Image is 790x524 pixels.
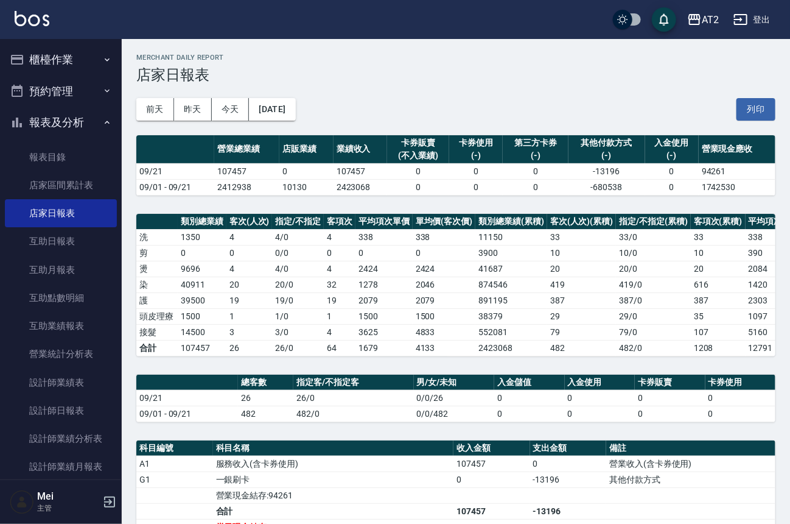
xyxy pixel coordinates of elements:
[5,171,117,199] a: 店家區間累計表
[293,406,413,422] td: 482/0
[475,340,547,356] td: 2423068
[530,503,607,519] td: -13196
[691,261,746,277] td: 20
[136,54,775,62] h2: Merchant Daily Report
[616,229,691,245] td: 33 / 0
[5,284,117,312] a: 互助點數明細
[568,179,645,195] td: -680538
[453,472,530,487] td: 0
[5,397,117,425] a: 設計師日報表
[226,292,273,308] td: 19
[547,277,617,292] td: 419
[213,472,453,487] td: 一銀刷卡
[214,163,279,179] td: 107457
[136,229,178,245] td: 洗
[334,163,387,179] td: 107457
[453,503,530,519] td: 107457
[413,229,476,245] td: 338
[699,179,775,195] td: 1742530
[547,261,617,277] td: 20
[547,308,617,324] td: 29
[691,277,746,292] td: 616
[226,277,273,292] td: 20
[136,375,775,422] table: a dense table
[547,340,617,356] td: 482
[452,149,500,162] div: (-)
[324,229,355,245] td: 4
[37,503,99,514] p: 主管
[293,390,413,406] td: 26/0
[178,229,226,245] td: 1350
[702,12,719,27] div: AT2
[136,441,213,456] th: 科目編號
[413,292,476,308] td: 2079
[449,163,503,179] td: 0
[606,472,775,487] td: 其他付款方式
[699,163,775,179] td: 94261
[136,324,178,340] td: 接髮
[530,456,607,472] td: 0
[648,136,696,149] div: 入金使用
[355,340,413,356] td: 1679
[178,277,226,292] td: 40911
[414,390,495,406] td: 0/0/26
[503,179,568,195] td: 0
[334,135,387,164] th: 業績收入
[272,245,324,261] td: 0 / 0
[413,340,476,356] td: 4133
[355,292,413,308] td: 2079
[213,503,453,519] td: 合計
[5,44,117,76] button: 櫃檯作業
[5,453,117,481] a: 設計師業績月報表
[530,472,607,487] td: -13196
[475,324,547,340] td: 552081
[645,179,699,195] td: 0
[616,324,691,340] td: 79 / 0
[136,456,213,472] td: A1
[226,324,273,340] td: 3
[682,7,724,32] button: AT2
[355,308,413,324] td: 1500
[616,214,691,230] th: 指定/不指定(累積)
[547,245,617,261] td: 10
[178,261,226,277] td: 9696
[355,245,413,261] td: 0
[213,487,453,503] td: 營業現金結存:94261
[475,245,547,261] td: 3900
[136,340,178,356] td: 合計
[691,308,746,324] td: 35
[136,406,238,422] td: 09/01 - 09/21
[272,229,324,245] td: 4 / 0
[15,11,49,26] img: Logo
[272,261,324,277] td: 4 / 0
[387,179,449,195] td: 0
[212,98,250,121] button: 今天
[390,149,446,162] div: (不入業績)
[449,179,503,195] td: 0
[635,406,705,422] td: 0
[293,375,413,391] th: 指定客/不指定客
[272,308,324,324] td: 1 / 0
[691,324,746,340] td: 107
[226,261,273,277] td: 4
[705,375,775,391] th: 卡券使用
[355,229,413,245] td: 338
[453,456,530,472] td: 107457
[390,136,446,149] div: 卡券販賣
[413,277,476,292] td: 2046
[272,324,324,340] td: 3 / 0
[475,308,547,324] td: 38379
[136,292,178,308] td: 護
[616,245,691,261] td: 10 / 0
[279,135,333,164] th: 店販業績
[606,441,775,456] th: 備註
[547,229,617,245] td: 33
[136,98,174,121] button: 前天
[238,375,293,391] th: 總客數
[226,229,273,245] td: 4
[272,277,324,292] td: 20 / 0
[249,98,295,121] button: [DATE]
[272,214,324,230] th: 指定/不指定
[705,406,775,422] td: 0
[226,245,273,261] td: 0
